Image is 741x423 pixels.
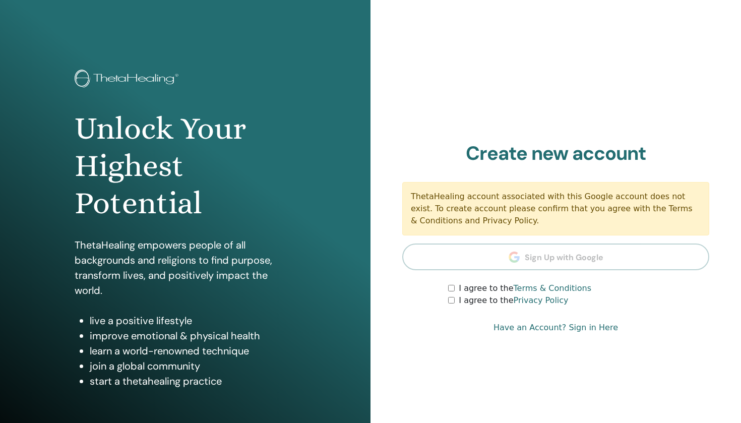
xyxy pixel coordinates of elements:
div: ThetaHealing account associated with this Google account does not exist. To create account please... [402,182,709,235]
a: Have an Account? Sign in Here [493,322,618,334]
label: I agree to the [459,282,591,294]
a: Privacy Policy [514,295,569,305]
li: start a thetahealing practice [90,374,296,389]
label: I agree to the [459,294,568,307]
li: join a global community [90,358,296,374]
li: improve emotional & physical health [90,328,296,343]
a: Terms & Conditions [514,283,591,293]
li: live a positive lifestyle [90,313,296,328]
li: learn a world-renowned technique [90,343,296,358]
h1: Unlock Your Highest Potential [75,110,296,222]
h2: Create new account [402,142,709,165]
p: ThetaHealing empowers people of all backgrounds and religions to find purpose, transform lives, a... [75,237,296,298]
